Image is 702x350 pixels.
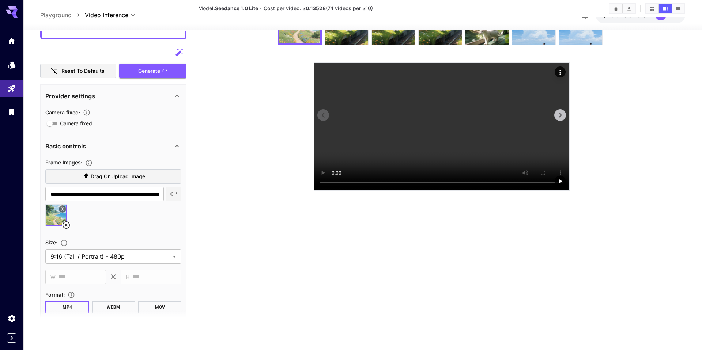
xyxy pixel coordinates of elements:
[45,291,65,297] span: Format :
[60,119,92,127] span: Camera fixed
[264,5,373,11] span: Cost per video: $ (74 videos per $10)
[555,66,566,77] div: Actions
[40,11,72,19] a: Playground
[7,314,16,323] div: Settings
[45,87,181,104] div: Provider settings
[624,12,649,18] span: credits left
[85,11,128,19] span: Video Inference
[646,4,658,13] button: Show videos in grid view
[7,37,16,46] div: Home
[7,333,16,343] button: Expand sidebar
[7,84,16,93] div: Playground
[198,5,258,11] span: Model:
[45,109,80,115] span: Camera fixed :
[92,301,135,313] button: WEBM
[260,4,262,13] p: ·
[40,63,116,78] button: Reset to defaults
[623,4,635,13] button: Download All
[665,315,702,350] iframe: Chat Widget
[45,301,89,313] button: MP4
[645,3,685,14] div: Show videos in grid viewShow videos in video viewShow videos in list view
[609,4,622,13] button: Clear videos
[306,5,326,11] b: 0.13528
[555,176,566,187] div: Play video
[91,172,145,181] span: Drag or upload image
[7,60,16,69] div: Models
[672,4,684,13] button: Show videos in list view
[50,273,56,281] span: W
[57,239,71,247] button: Adjust the dimensions of the generated image by specifying its width and height in pixels, or sel...
[45,169,181,184] label: Drag or upload image
[65,291,78,298] button: Choose the file format for the output video.
[45,137,181,155] div: Basic controls
[45,239,57,246] span: Size :
[7,107,16,117] div: Library
[82,159,95,167] button: Upload frame images.
[40,11,85,19] nav: breadcrumb
[215,5,258,11] b: Seedance 1.0 Lite
[45,91,95,100] p: Provider settings
[609,3,636,14] div: Clear videosDownload All
[45,142,86,151] p: Basic controls
[138,66,160,75] span: Generate
[45,159,82,166] span: Frame Images :
[119,63,186,78] button: Generate
[138,301,182,313] button: MOV
[603,12,624,18] span: $175.87
[126,273,129,281] span: H
[659,4,672,13] button: Show videos in video view
[50,252,170,261] span: 9:16 (Tall / Portrait) - 480p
